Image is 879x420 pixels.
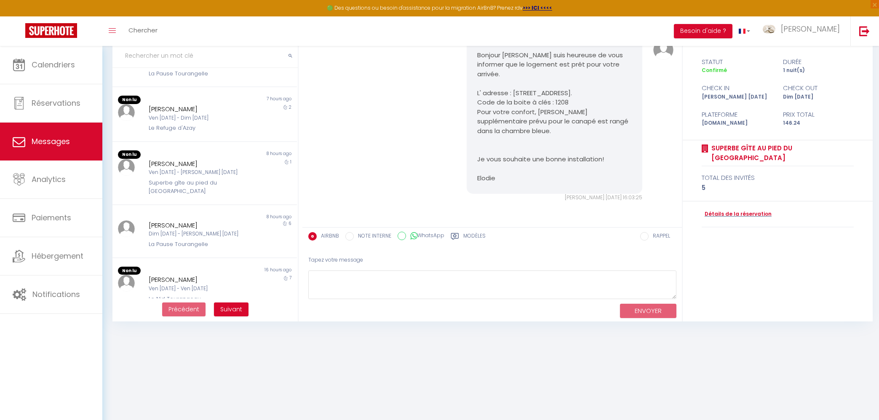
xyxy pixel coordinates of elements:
[308,250,676,270] div: Tapez votre message
[149,124,246,132] div: Le Refuge d'Azay
[118,150,141,159] span: Non lu
[696,119,778,127] div: [DOMAIN_NAME]
[777,83,859,93] div: check out
[205,214,297,220] div: 8 hours ago
[32,289,80,300] span: Notifications
[112,44,298,68] input: Rechercher un mot clé
[696,110,778,120] div: Plateforme
[702,173,854,183] div: total des invités
[122,16,164,46] a: Chercher
[149,275,246,285] div: [PERSON_NAME]
[653,40,673,60] img: ...
[25,23,77,38] img: Super Booking
[756,16,850,46] a: ... [PERSON_NAME]
[149,220,246,230] div: [PERSON_NAME]
[702,210,772,218] a: Détails de la réservation
[32,98,80,108] span: Réservations
[32,212,71,223] span: Paiements
[674,24,732,38] button: Besoin d'aide ?
[149,159,246,169] div: [PERSON_NAME]
[168,305,199,313] span: Précédent
[128,26,158,35] span: Chercher
[162,302,206,317] button: Previous
[32,174,66,185] span: Analytics
[149,104,246,114] div: [PERSON_NAME]
[696,57,778,67] div: statut
[289,104,291,110] span: 2
[149,240,246,249] div: La Pause Tourangelle
[702,183,854,193] div: 5
[463,232,486,243] label: Modèles
[290,159,291,165] span: 1
[859,26,870,36] img: logout
[32,251,83,261] span: Hébergement
[118,104,135,121] img: ...
[696,93,778,101] div: [PERSON_NAME] [DATE]
[149,169,246,177] div: Ven [DATE] - [PERSON_NAME] [DATE]
[149,179,246,196] div: Superbe gîte au pied du [GEOGRAPHIC_DATA]
[317,232,339,241] label: AIRBNB
[205,150,297,159] div: 8 hours ago
[406,232,444,241] label: WhatsApp
[149,70,246,78] div: La Pause Tourangelle
[777,93,859,101] div: Dim [DATE]
[118,220,135,237] img: ...
[289,275,291,281] span: 7
[696,83,778,93] div: check in
[32,136,70,147] span: Messages
[620,304,676,318] button: ENVOYER
[118,159,135,176] img: ...
[289,220,291,227] span: 6
[649,232,670,241] label: RAPPEL
[118,267,141,275] span: Non lu
[477,51,632,183] pre: Bonjour [PERSON_NAME] suis heureuse de vous informer que le logement est prêt pour votre arrivée....
[523,4,552,11] a: >>> ICI <<<<
[32,59,75,70] span: Calendriers
[205,267,297,275] div: 16 hours ago
[149,295,246,303] div: Le Nid Tourangeau
[467,194,642,202] div: [PERSON_NAME] [DATE] 16:03:25
[149,285,246,293] div: Ven [DATE] - Ven [DATE]
[777,110,859,120] div: Prix total
[763,25,775,33] img: ...
[702,67,727,74] span: Confirmé
[777,67,859,75] div: 1 nuit(s)
[118,96,141,104] span: Non lu
[354,232,391,241] label: NOTE INTERNE
[781,24,840,34] span: [PERSON_NAME]
[220,305,242,313] span: Suivant
[149,230,246,238] div: Dim [DATE] - [PERSON_NAME] [DATE]
[777,119,859,127] div: 146.24
[118,275,135,292] img: ...
[149,114,246,122] div: Ven [DATE] - Dim [DATE]
[777,57,859,67] div: durée
[205,96,297,104] div: 7 hours ago
[214,302,248,317] button: Next
[708,143,854,163] a: Superbe gîte au pied du [GEOGRAPHIC_DATA]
